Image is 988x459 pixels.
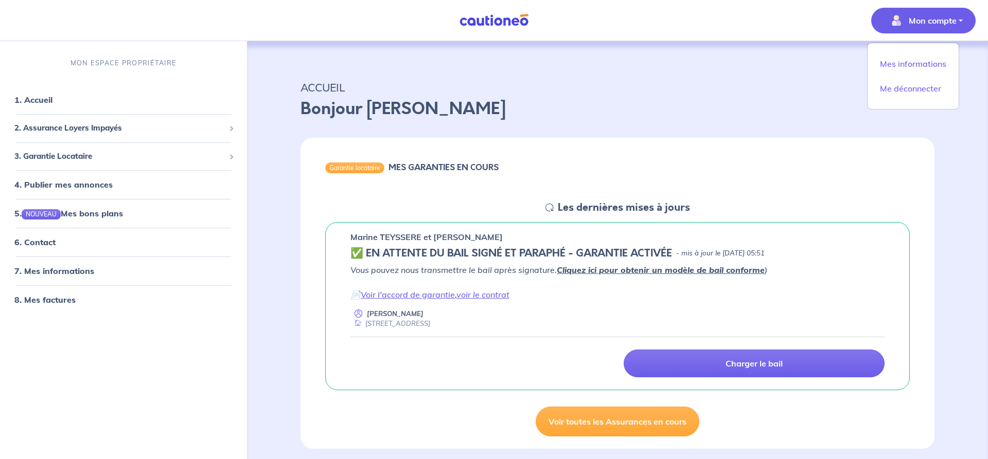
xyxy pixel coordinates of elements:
a: Charger le bail [624,350,885,377]
div: 8. Mes factures [4,290,243,310]
button: illu_account_valid_menu.svgMon compte [871,8,976,33]
em: Vous pouvez nous transmettre le bail après signature. ) [350,265,767,275]
div: 3. Garantie Locataire [4,146,243,167]
div: illu_account_valid_menu.svgMon compte [867,43,959,109]
div: 5.NOUVEAUMes bons plans [4,203,243,224]
a: Voir toutes les Assurances en cours [536,407,699,436]
p: Marine TEYSSERE et [PERSON_NAME] [350,231,503,243]
span: 3. Garantie Locataire [14,151,225,162]
div: Garantie locataire [325,162,384,173]
a: 6. Contact [14,237,56,248]
a: Voir l'accord de garantie [361,289,455,300]
a: 4. Publier mes annonces [14,179,113,190]
a: 8. Mes factures [14,295,76,305]
a: 5.NOUVEAUMes bons plans [14,208,123,218]
p: Mon compte [909,14,957,27]
a: Mes informations [872,56,955,72]
div: 2. Assurance Loyers Impayés [4,118,243,138]
h5: ✅️️️ EN ATTENTE DU BAIL SIGNÉ ET PARAPHÉ - GARANTIE ACTIVÉE [350,247,672,260]
div: 6. Contact [4,232,243,253]
img: illu_account_valid_menu.svg [888,12,905,29]
em: 📄 , [350,289,509,300]
a: Me déconnecter [872,80,955,97]
div: state: CONTRACT-SIGNED, Context: IN-LANDLORD,IS-GL-CAUTION-IN-LANDLORD [350,247,885,260]
div: 1. Accueil [4,89,243,110]
div: 4. Publier mes annonces [4,174,243,195]
h5: Les dernières mises à jours [558,201,690,214]
div: 7. Mes informations [4,261,243,282]
img: Cautioneo [455,14,533,27]
a: Cliquez ici pour obtenir un modèle de bail conforme [557,265,765,275]
a: voir le contrat [456,289,509,300]
a: 7. Mes informations [14,266,94,277]
a: 1. Accueil [14,95,52,105]
p: - mis à jour le [DATE] 05:51 [676,248,765,259]
p: Bonjour [PERSON_NAME] [301,97,934,121]
p: MON ESPACE PROPRIÉTAIRE [70,58,177,68]
p: Charger le bail [726,358,783,369]
span: 2. Assurance Loyers Impayés [14,122,225,134]
div: [STREET_ADDRESS] [350,319,430,328]
h6: MES GARANTIES EN COURS [389,162,499,172]
p: ACCUEIL [301,78,934,97]
p: [PERSON_NAME] [367,309,424,319]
